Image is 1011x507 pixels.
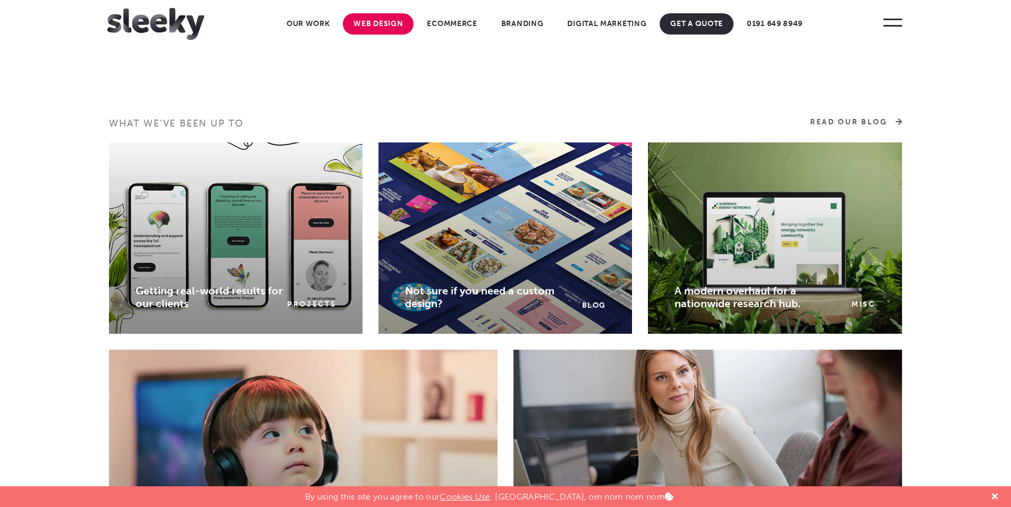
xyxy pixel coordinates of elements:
[107,8,204,40] img: Sleeky Web Design Newcastle
[136,284,283,310] a: Getting real-world results for our clients
[305,486,673,502] p: By using this site you agree to our . [GEOGRAPHIC_DATA], om nom nom nom
[852,299,875,310] a: MISC
[810,117,902,128] a: Read Our Blog
[675,284,801,310] a: A modern overhaul for a nationwide research hub.
[440,492,491,502] a: Cookies Use
[582,301,606,310] a: Blog
[736,13,813,35] a: 0191 649 8949
[491,13,554,35] a: Branding
[416,13,487,35] a: Ecommerce
[343,13,414,35] a: Web Design
[660,13,734,35] a: Get A Quote
[405,284,554,310] a: Not sure if you need a custom design?
[557,13,657,35] a: Digital Marketing
[109,117,498,142] h3: What we’ve been up to
[287,299,336,310] a: Projects
[276,13,341,35] a: Our Work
